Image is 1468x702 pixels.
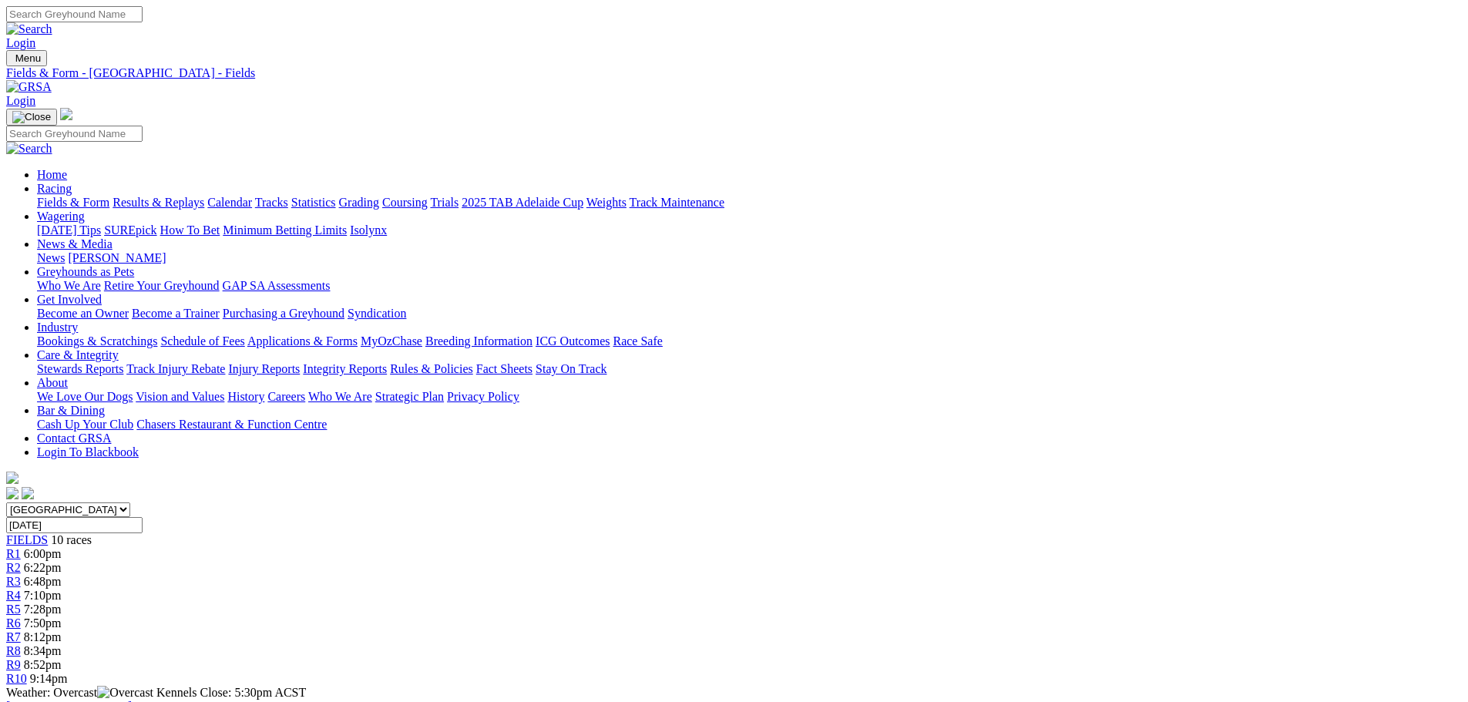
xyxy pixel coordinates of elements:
div: News & Media [37,251,1462,265]
img: Overcast [97,686,153,700]
span: Weather: Overcast [6,686,156,699]
a: Greyhounds as Pets [37,265,134,278]
div: Industry [37,334,1462,348]
a: Strategic Plan [375,390,444,403]
a: Stay On Track [536,362,606,375]
a: Track Maintenance [630,196,724,209]
img: Search [6,142,52,156]
a: Racing [37,182,72,195]
a: Trials [430,196,459,209]
a: R8 [6,644,21,657]
a: Care & Integrity [37,348,119,361]
span: 8:12pm [24,630,62,643]
a: Integrity Reports [303,362,387,375]
div: Fields & Form - [GEOGRAPHIC_DATA] - Fields [6,66,1462,80]
a: We Love Our Dogs [37,390,133,403]
a: Weights [586,196,627,209]
button: Toggle navigation [6,109,57,126]
a: [DATE] Tips [37,223,101,237]
a: Results & Replays [113,196,204,209]
a: How To Bet [160,223,220,237]
span: 6:22pm [24,561,62,574]
a: FIELDS [6,533,48,546]
a: R3 [6,575,21,588]
div: Care & Integrity [37,362,1462,376]
a: Industry [37,321,78,334]
span: R2 [6,561,21,574]
div: Racing [37,196,1462,210]
a: Login To Blackbook [37,445,139,458]
a: Purchasing a Greyhound [223,307,344,320]
a: Statistics [291,196,336,209]
a: Calendar [207,196,252,209]
a: About [37,376,68,389]
div: Get Involved [37,307,1462,321]
a: Rules & Policies [390,362,473,375]
a: [PERSON_NAME] [68,251,166,264]
a: Grading [339,196,379,209]
a: Chasers Restaurant & Function Centre [136,418,327,431]
a: R6 [6,616,21,630]
img: GRSA [6,80,52,94]
a: Retire Your Greyhound [104,279,220,292]
a: Get Involved [37,293,102,306]
a: ICG Outcomes [536,334,610,348]
a: Minimum Betting Limits [223,223,347,237]
a: Bar & Dining [37,404,105,417]
a: R9 [6,658,21,671]
span: 6:48pm [24,575,62,588]
a: Applications & Forms [247,334,358,348]
input: Select date [6,517,143,533]
a: Isolynx [350,223,387,237]
img: Search [6,22,52,36]
div: Bar & Dining [37,418,1462,432]
input: Search [6,6,143,22]
span: 9:14pm [30,672,68,685]
a: Become an Owner [37,307,129,320]
img: twitter.svg [22,487,34,499]
a: Home [37,168,67,181]
span: 10 races [51,533,92,546]
span: 6:00pm [24,547,62,560]
span: 8:34pm [24,644,62,657]
a: Coursing [382,196,428,209]
a: Track Injury Rebate [126,362,225,375]
a: Who We Are [308,390,372,403]
img: logo-grsa-white.png [60,108,72,120]
a: News & Media [37,237,113,250]
a: MyOzChase [361,334,422,348]
a: History [227,390,264,403]
a: Fields & Form [37,196,109,209]
input: Search [6,126,143,142]
span: 7:10pm [24,589,62,602]
a: Race Safe [613,334,662,348]
div: Greyhounds as Pets [37,279,1462,293]
a: Contact GRSA [37,432,111,445]
a: Vision and Values [136,390,224,403]
span: 7:28pm [24,603,62,616]
span: R1 [6,547,21,560]
div: Wagering [37,223,1462,237]
a: News [37,251,65,264]
span: 8:52pm [24,658,62,671]
a: Login [6,94,35,107]
span: R5 [6,603,21,616]
a: Bookings & Scratchings [37,334,157,348]
a: R10 [6,672,27,685]
a: Privacy Policy [447,390,519,403]
a: R7 [6,630,21,643]
button: Toggle navigation [6,50,47,66]
a: SUREpick [104,223,156,237]
a: Login [6,36,35,49]
a: GAP SA Assessments [223,279,331,292]
span: Menu [15,52,41,64]
a: R4 [6,589,21,602]
a: Stewards Reports [37,362,123,375]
